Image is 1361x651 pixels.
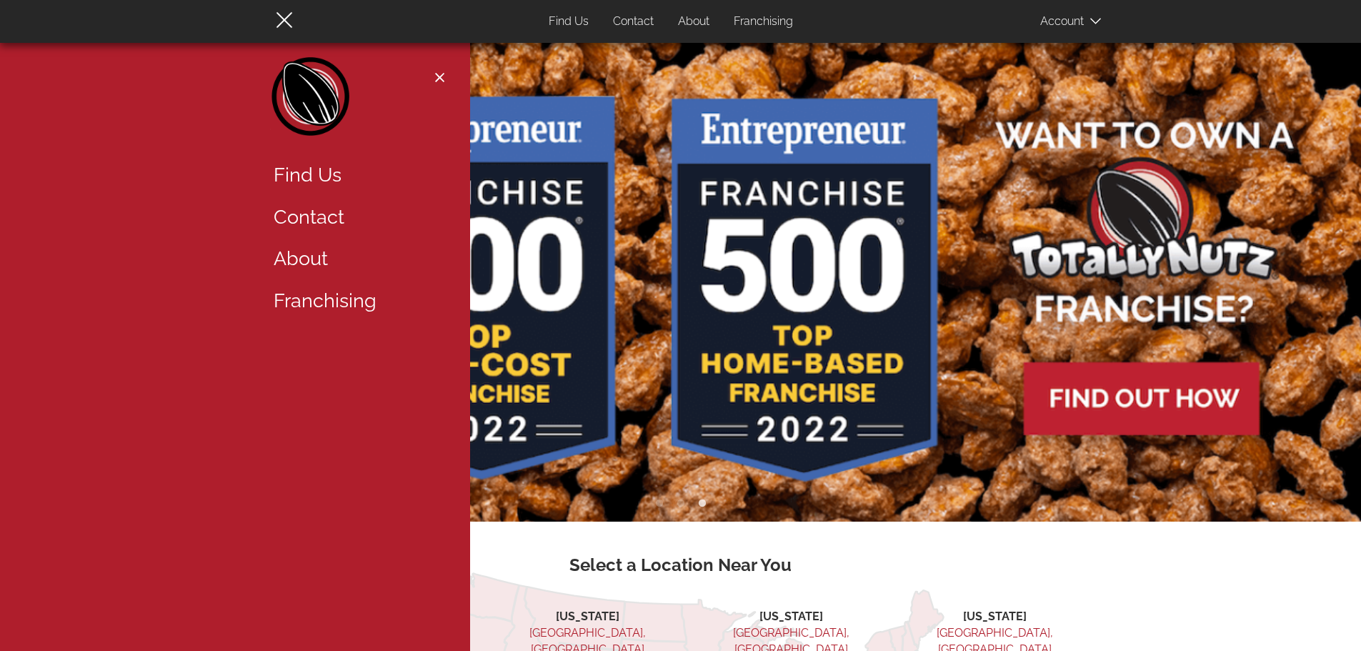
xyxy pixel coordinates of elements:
button: 3 of 3 [695,497,709,511]
button: 1 of 3 [652,497,667,511]
h3: Select a Location Near You [284,556,1077,575]
a: Contact [263,197,449,239]
a: Contact [602,8,664,36]
li: [US_STATE] [505,609,670,625]
li: [US_STATE] [709,609,874,625]
a: About [667,8,720,36]
button: 2 of 3 [674,497,688,511]
a: Find Us [538,8,599,36]
a: Franchising [723,8,804,36]
a: Find Us [263,154,449,197]
a: Franchising [263,280,449,322]
a: About [263,238,449,280]
li: [US_STATE] [912,609,1077,625]
a: Home [270,57,352,143]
